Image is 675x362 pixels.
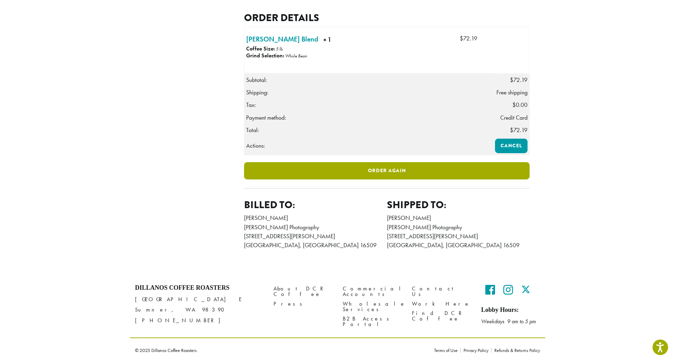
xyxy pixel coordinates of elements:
[512,101,528,109] span: 0.00
[276,46,283,52] p: 5 lb
[412,299,471,308] a: Work Here
[343,299,402,314] a: Wholesale Services
[460,348,491,353] a: Privacy Policy
[343,314,402,329] a: B2B Access Portal
[510,76,513,84] span: $
[244,99,490,111] th: Tax:
[491,348,540,353] a: Refunds & Returns Policy
[244,137,490,155] th: Actions:
[512,101,516,109] span: $
[510,126,528,134] span: 72.19
[285,53,307,59] p: Whole Bean
[460,35,463,42] span: $
[510,126,513,134] span: $
[481,306,540,314] h5: Lobby Hours:
[343,284,402,299] a: Commercial Accounts
[273,284,332,299] a: About DCR Coffee
[510,76,528,84] span: 72.19
[412,308,471,323] a: Find DCR Coffee
[460,35,477,42] bdi: 72.19
[246,45,275,52] strong: Coffee Size:
[135,348,424,353] p: © 2025 Dillanos Coffee Roasters.
[481,318,536,325] em: Weekdays 9 am to 5 pm
[434,348,460,353] a: Terms of Use
[244,73,490,86] th: Subtotal:
[387,213,530,250] address: [PERSON_NAME] [PERSON_NAME] Photography [STREET_ADDRESS][PERSON_NAME] [GEOGRAPHIC_DATA], [GEOGRAP...
[135,284,263,292] h4: Dillanos Coffee Roasters
[244,199,387,211] h2: Billed to:
[323,35,367,46] strong: × 1
[244,86,490,99] th: Shipping:
[246,34,318,44] a: [PERSON_NAME] Blend
[244,111,490,124] th: Payment method:
[412,284,471,299] a: Contact Us
[244,124,490,137] th: Total:
[495,139,528,153] a: Cancel order 363539
[489,86,529,99] td: Free shipping
[387,199,530,211] h2: Shipped to:
[489,111,529,124] td: Credit Card
[273,299,332,308] a: Press
[135,294,263,325] p: [GEOGRAPHIC_DATA] E Sumner, WA 98390 [PHONE_NUMBER]
[244,162,530,179] a: Order again
[244,12,530,24] h2: Order details
[244,213,387,250] address: [PERSON_NAME] [PERSON_NAME] Photography [STREET_ADDRESS][PERSON_NAME] [GEOGRAPHIC_DATA], [GEOGRAP...
[246,52,284,59] strong: Grind Selection:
